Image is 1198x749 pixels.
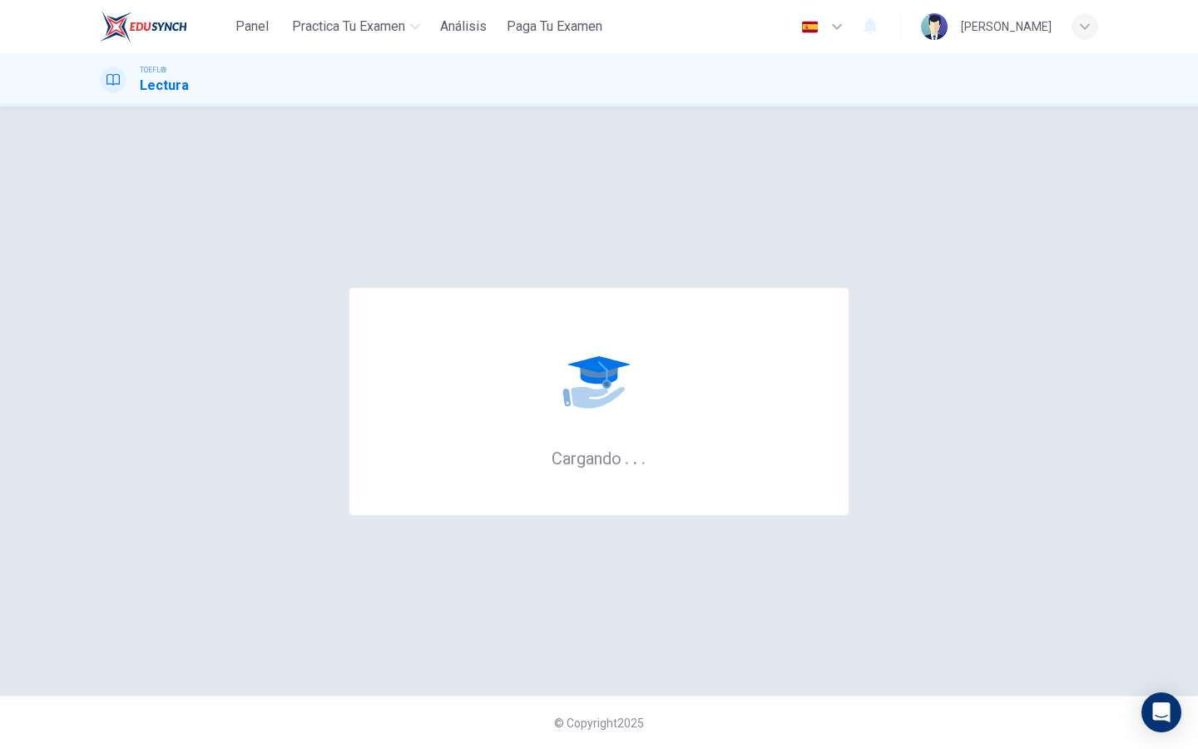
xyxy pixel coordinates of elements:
[235,17,269,37] span: Panel
[285,12,427,42] button: Practica tu examen
[507,17,602,37] span: Paga Tu Examen
[552,447,646,469] h6: Cargando
[225,12,279,42] button: Panel
[100,10,225,43] a: EduSynch logo
[433,12,493,42] button: Análisis
[554,717,644,730] span: © Copyright 2025
[500,12,609,42] button: Paga Tu Examen
[641,443,646,470] h6: .
[624,443,630,470] h6: .
[292,17,405,37] span: Practica tu examen
[1141,692,1181,732] div: Open Intercom Messenger
[100,10,187,43] img: EduSynch logo
[921,13,948,40] img: Profile picture
[440,17,487,37] span: Análisis
[140,64,166,76] span: TOEFL®
[799,21,820,33] img: es
[961,17,1052,37] div: [PERSON_NAME]
[140,76,189,96] h1: Lectura
[632,443,638,470] h6: .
